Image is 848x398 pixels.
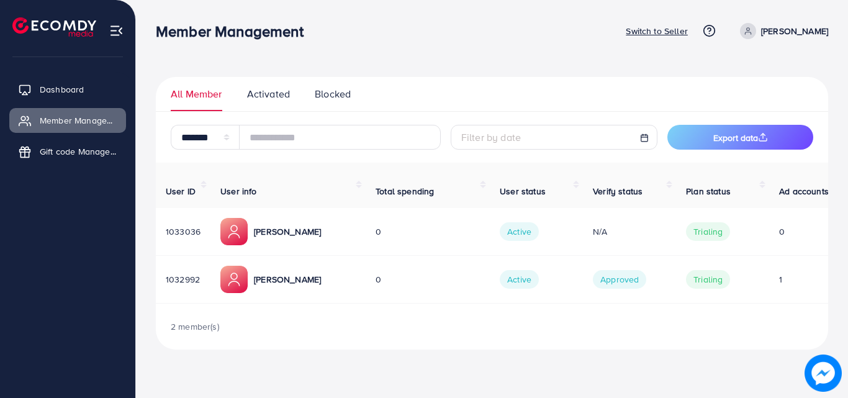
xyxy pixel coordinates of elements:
[376,185,434,197] span: Total spending
[376,273,381,286] span: 0
[9,108,126,133] a: Member Management
[220,266,248,293] img: ic-member-manager.00abd3e0.svg
[166,185,196,197] span: User ID
[220,185,256,197] span: User info
[779,273,782,286] span: 1
[713,132,768,144] span: Export data
[500,270,539,289] span: Active
[805,355,841,391] img: image
[779,225,785,238] span: 0
[593,185,643,197] span: Verify status
[686,222,730,241] span: trialing
[779,185,829,197] span: Ad accounts
[40,114,117,127] span: Member Management
[254,224,321,239] p: [PERSON_NAME]
[9,139,126,164] a: Gift code Management
[171,87,222,101] span: All Member
[109,24,124,38] img: menu
[667,125,813,150] button: Export data
[593,225,607,238] span: N/A
[315,87,351,101] span: Blocked
[500,222,539,241] span: Active
[166,225,201,238] span: 1033036
[247,87,290,101] span: Activated
[735,23,828,39] a: [PERSON_NAME]
[40,83,84,96] span: Dashboard
[12,17,96,37] img: logo
[156,22,313,40] h3: Member Management
[376,225,381,238] span: 0
[9,77,126,102] a: Dashboard
[171,320,219,333] span: 2 member(s)
[254,272,321,287] p: [PERSON_NAME]
[686,270,730,289] span: trialing
[461,130,521,144] span: Filter by date
[686,185,731,197] span: Plan status
[593,270,646,289] span: Approved
[220,218,248,245] img: ic-member-manager.00abd3e0.svg
[626,24,688,38] p: Switch to Seller
[166,273,200,286] span: 1032992
[761,24,828,38] p: [PERSON_NAME]
[500,185,546,197] span: User status
[40,145,117,158] span: Gift code Management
